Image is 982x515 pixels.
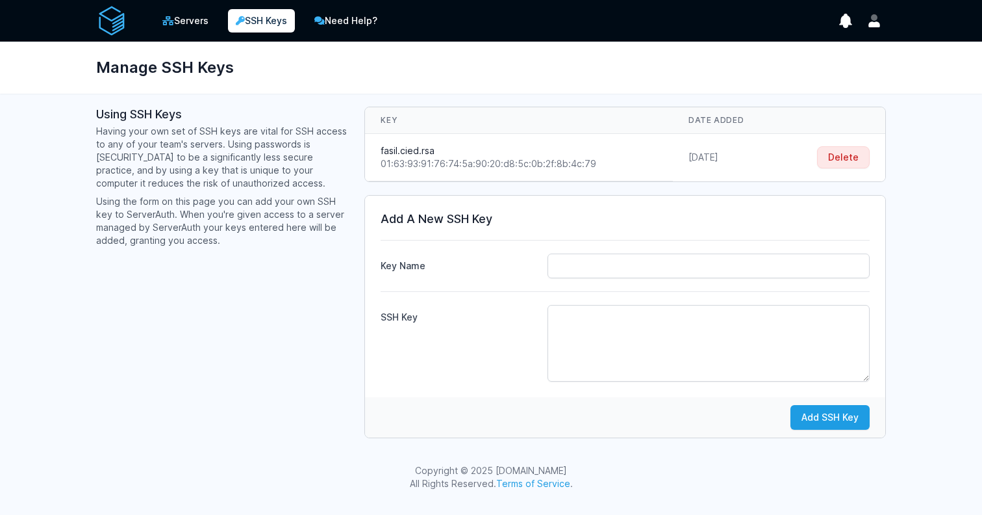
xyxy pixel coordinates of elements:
div: fasil.cied.rsa [381,144,657,157]
button: Add SSH Key [790,405,870,430]
th: Date Added [673,107,781,134]
td: [DATE] [673,134,781,181]
th: Key [365,107,673,134]
a: Servers [153,8,218,34]
img: serverAuth logo [96,5,127,36]
p: Having your own set of SSH keys are vital for SSH access to any of your team's servers. Using pas... [96,125,349,190]
button: User menu [862,9,886,33]
h1: Manage SSH Keys [96,52,234,83]
button: show notifications [834,9,857,33]
div: 01:63:93:91:76:74:5a:90:20:d8:5c:0b:2f:8b:4c:79 [381,157,657,170]
a: Terms of Service [496,478,570,489]
a: Need Help? [305,8,386,34]
button: Delete [817,146,870,168]
label: Key Name [381,254,536,272]
h3: Using SSH Keys [96,107,349,122]
label: SSH Key [381,306,536,324]
p: Using the form on this page you can add your own SSH key to ServerAuth. When you're given access ... [96,195,349,247]
a: SSH Keys [228,9,295,33]
h3: Add A New SSH Key [381,211,870,227]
